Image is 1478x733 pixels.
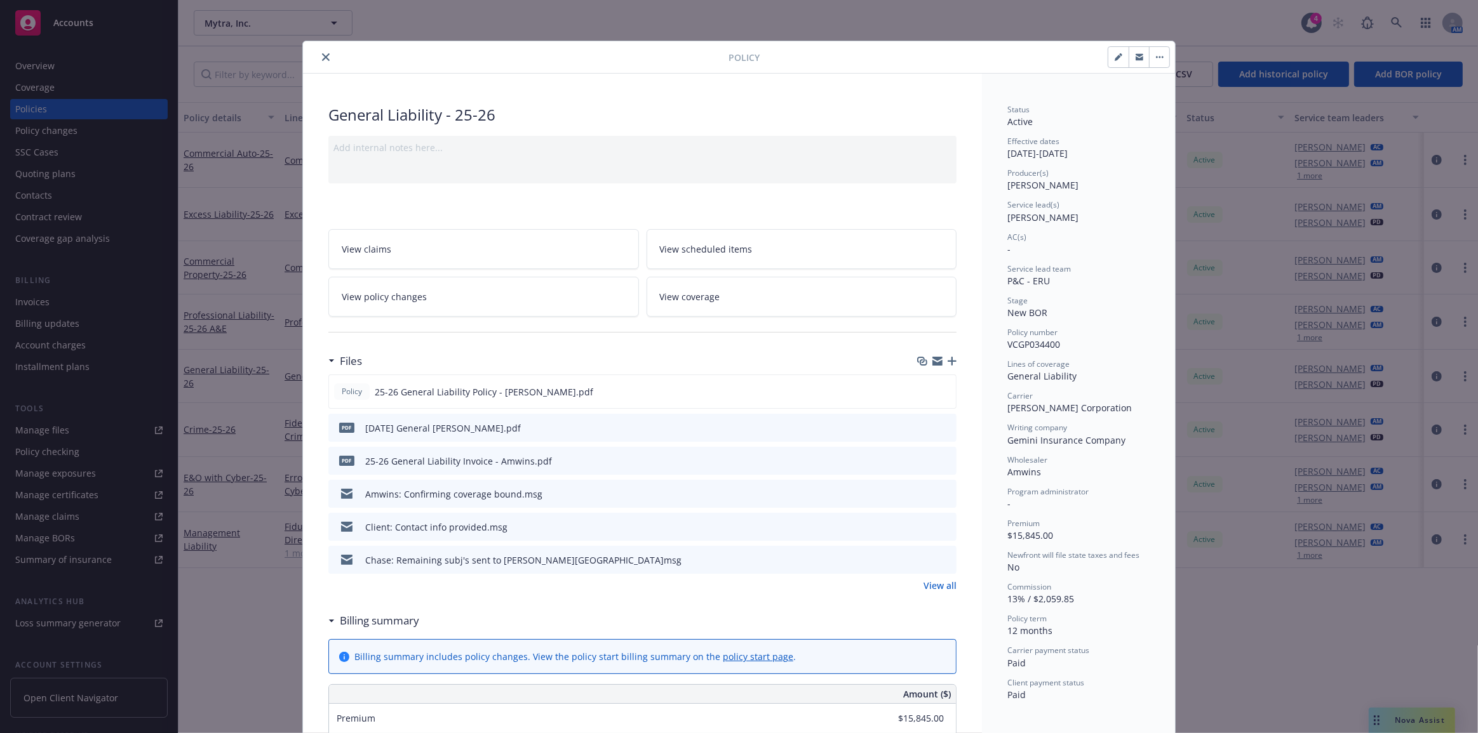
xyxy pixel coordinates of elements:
button: preview file [940,553,951,567]
span: [PERSON_NAME] Corporation [1007,402,1132,414]
a: View all [924,579,957,592]
span: Policy term [1007,613,1047,624]
button: preview file [940,487,951,501]
span: Lines of coverage [1007,359,1070,369]
span: 25-26 General Liability Policy - [PERSON_NAME].pdf [375,385,593,399]
button: close [318,50,333,65]
div: Files [328,353,362,369]
span: Commission [1007,581,1051,592]
button: download file [919,385,929,399]
span: Carrier payment status [1007,645,1089,656]
span: VCGP034400 [1007,338,1060,350]
h3: Files [340,353,362,369]
button: preview file [940,520,951,534]
div: 25-26 General Liability Invoice - Amwins.pdf [365,454,552,468]
span: Premium [1007,518,1040,529]
span: 12 months [1007,624,1052,637]
span: Paid [1007,657,1026,669]
div: General Liability [1007,369,1150,383]
span: Paid [1007,689,1026,701]
span: View policy changes [342,290,427,303]
span: - [1007,243,1011,255]
button: download file [920,553,930,567]
span: Wholesaler [1007,454,1047,465]
a: View claims [328,229,639,269]
span: 13% / $2,059.85 [1007,593,1074,605]
div: Billing summary [328,612,419,629]
span: Producer(s) [1007,168,1049,178]
span: Policy number [1007,327,1058,338]
button: download file [920,487,930,501]
button: preview file [940,454,951,468]
span: [PERSON_NAME] [1007,211,1078,223]
a: policy start page [723,650,793,663]
div: [DATE] - [DATE] [1007,136,1150,160]
span: Newfront will file state taxes and fees [1007,550,1139,560]
div: Chase: Remaining subj's sent to [PERSON_NAME][GEOGRAPHIC_DATA]msg [365,553,682,567]
div: Client: Contact info provided.msg [365,520,507,534]
div: General Liability - 25-26 [328,104,957,126]
span: Amount ($) [903,687,951,701]
div: Billing summary includes policy changes. View the policy start billing summary on the . [354,650,796,663]
span: View claims [342,242,391,256]
span: $15,845.00 [1007,529,1053,541]
span: Carrier [1007,390,1033,401]
button: download file [920,421,930,435]
span: Status [1007,104,1030,115]
span: View scheduled items [660,242,753,256]
span: No [1007,561,1019,573]
span: P&C - ERU [1007,275,1050,287]
span: pdf [339,456,354,465]
span: Gemini Insurance Company [1007,434,1125,446]
button: preview file [939,385,951,399]
div: Amwins: Confirming coverage bound.msg [365,487,542,501]
span: Active [1007,116,1033,128]
span: Policy [729,51,760,64]
h3: Billing summary [340,612,419,629]
span: pdf [339,423,354,432]
div: [DATE] General [PERSON_NAME].pdf [365,421,521,435]
span: Amwins [1007,466,1041,478]
span: Service lead team [1007,263,1071,274]
a: View scheduled items [647,229,957,269]
span: Writing company [1007,422,1067,433]
button: preview file [940,421,951,435]
span: View coverage [660,290,720,303]
button: download file [920,520,930,534]
span: Service lead(s) [1007,199,1059,210]
a: View policy changes [328,277,639,317]
span: Program administrator [1007,486,1089,497]
span: AC(s) [1007,232,1026,242]
span: Effective dates [1007,136,1059,147]
span: Stage [1007,295,1028,306]
div: Add internal notes here... [333,141,951,154]
a: View coverage [647,277,957,317]
span: Policy [339,386,365,397]
span: New BOR [1007,307,1047,319]
span: Client payment status [1007,677,1084,688]
span: - [1007,498,1011,510]
button: download file [920,454,930,468]
span: Premium [337,712,375,724]
span: [PERSON_NAME] [1007,179,1078,191]
input: 0.00 [869,709,951,728]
